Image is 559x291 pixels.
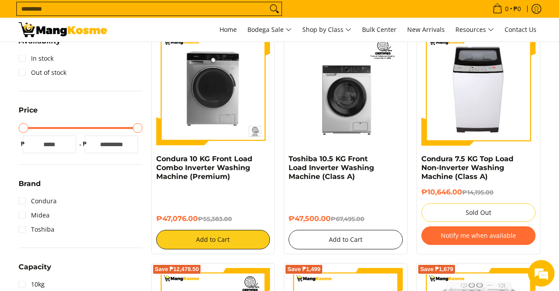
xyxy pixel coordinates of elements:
[421,188,536,197] h6: ₱10,646.00
[19,107,38,114] span: Price
[46,50,149,61] div: Chat with us now
[287,267,320,272] span: Save ₱1,499
[19,180,41,187] span: Brand
[19,107,38,120] summary: Open
[19,264,51,277] summary: Open
[462,189,493,196] del: ₱14,195.00
[421,226,536,245] button: Notify me when available
[490,4,524,14] span: •
[455,24,494,35] span: Resources
[362,25,397,34] span: Bulk Center
[500,18,541,42] a: Contact Us
[19,66,66,80] a: Out of stock
[512,6,522,12] span: ₱0
[289,230,403,249] button: Add to Cart
[421,203,536,222] button: Sold Out
[156,214,270,223] h6: ₱47,076.00
[156,31,270,146] img: Condura 10 KG Front Load Combo Inverter Washing Machine (Premium)
[505,25,536,34] span: Contact Us
[116,18,541,42] nav: Main Menu
[215,18,241,42] a: Home
[198,215,232,222] del: ₱55,383.00
[156,155,252,181] a: Condura 10 KG Front Load Combo Inverter Washing Machine (Premium)
[425,31,532,146] img: condura-7.5kg-topload-non-inverter-washing-machine-class-c-full-view-mang-kosme
[289,155,374,181] a: Toshiba 10.5 KG Front Load Inverter Washing Machine (Class A)
[289,31,403,146] img: Toshiba 10.5 KG Front Load Inverter Washing Machine (Class A)
[19,51,54,66] a: In stock
[331,215,364,222] del: ₱67,495.00
[19,194,57,208] a: Condura
[4,195,169,226] textarea: Type your message and hit 'Enter'
[421,155,513,181] a: Condura 7.5 KG Top Load Non-Inverter Washing Machine (Class A)
[289,214,403,223] h6: ₱47,500.00
[19,38,61,51] summary: Open
[156,230,270,249] button: Add to Cart
[302,24,351,35] span: Shop by Class
[19,264,51,271] span: Capacity
[407,25,445,34] span: New Arrivals
[403,18,449,42] a: New Arrivals
[267,2,281,16] button: Search
[145,4,166,26] div: Minimize live chat window
[247,24,292,35] span: Bodega Sale
[19,180,41,194] summary: Open
[81,140,89,148] span: ₱
[358,18,401,42] a: Bulk Center
[19,22,107,37] img: Washing Machines l Mang Kosme: Home Appliances Warehouse Sale Partner
[51,88,122,178] span: We're online!
[451,18,498,42] a: Resources
[220,25,237,34] span: Home
[298,18,356,42] a: Shop by Class
[19,222,54,237] a: Toshiba
[420,267,453,272] span: Save ₱1,679
[19,38,61,45] span: Availability
[19,208,50,222] a: Midea
[243,18,296,42] a: Bodega Sale
[155,267,199,272] span: Save ₱12,478.50
[504,6,510,12] span: 0
[19,140,27,148] span: ₱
